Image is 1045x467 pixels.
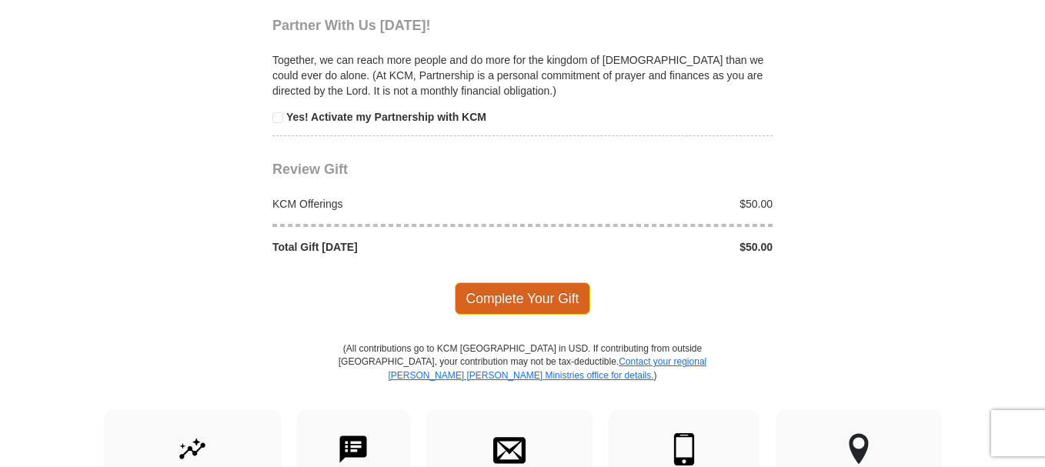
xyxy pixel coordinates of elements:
[668,433,700,465] img: mobile.svg
[522,239,781,255] div: $50.00
[176,433,209,465] img: give-by-stock.svg
[272,162,348,177] span: Review Gift
[338,342,707,409] p: (All contributions go to KCM [GEOGRAPHIC_DATA] in USD. If contributing from outside [GEOGRAPHIC_D...
[848,433,870,465] img: other-region
[265,239,523,255] div: Total Gift [DATE]
[455,282,591,315] span: Complete Your Gift
[388,356,706,380] a: Contact your regional [PERSON_NAME] [PERSON_NAME] Ministries office for details.
[337,433,369,465] img: text-to-give.svg
[522,196,781,212] div: $50.00
[286,111,486,123] strong: Yes! Activate my Partnership with KCM
[493,433,526,465] img: envelope.svg
[272,52,773,98] p: Together, we can reach more people and do more for the kingdom of [DEMOGRAPHIC_DATA] than we coul...
[265,196,523,212] div: KCM Offerings
[272,18,431,33] span: Partner With Us [DATE]!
